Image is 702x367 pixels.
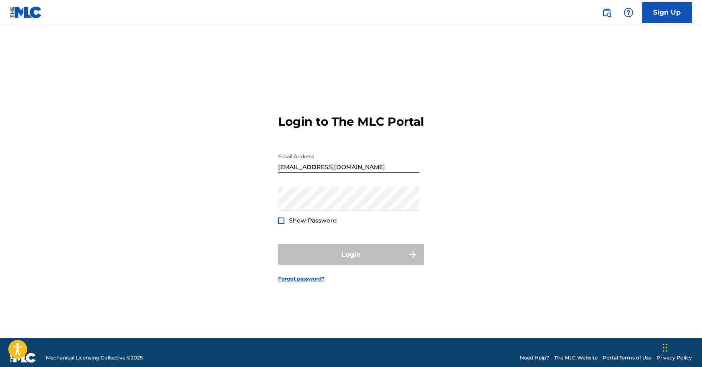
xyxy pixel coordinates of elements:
h3: Login to The MLC Portal [278,114,424,129]
div: Drag [663,335,668,360]
div: Help [620,4,637,21]
a: The MLC Website [554,354,598,362]
span: Show Password [289,217,337,224]
a: Portal Terms of Use [603,354,651,362]
a: Forgot password? [278,275,324,283]
a: Sign Up [642,2,692,23]
span: Mechanical Licensing Collective © 2025 [46,354,143,362]
img: logo [10,353,36,363]
img: help [623,8,634,18]
img: MLC Logo [10,6,42,18]
a: Privacy Policy [656,354,692,362]
a: Public Search [598,4,615,21]
a: Need Help? [520,354,549,362]
img: search [602,8,612,18]
iframe: Chat Widget [660,327,702,367]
